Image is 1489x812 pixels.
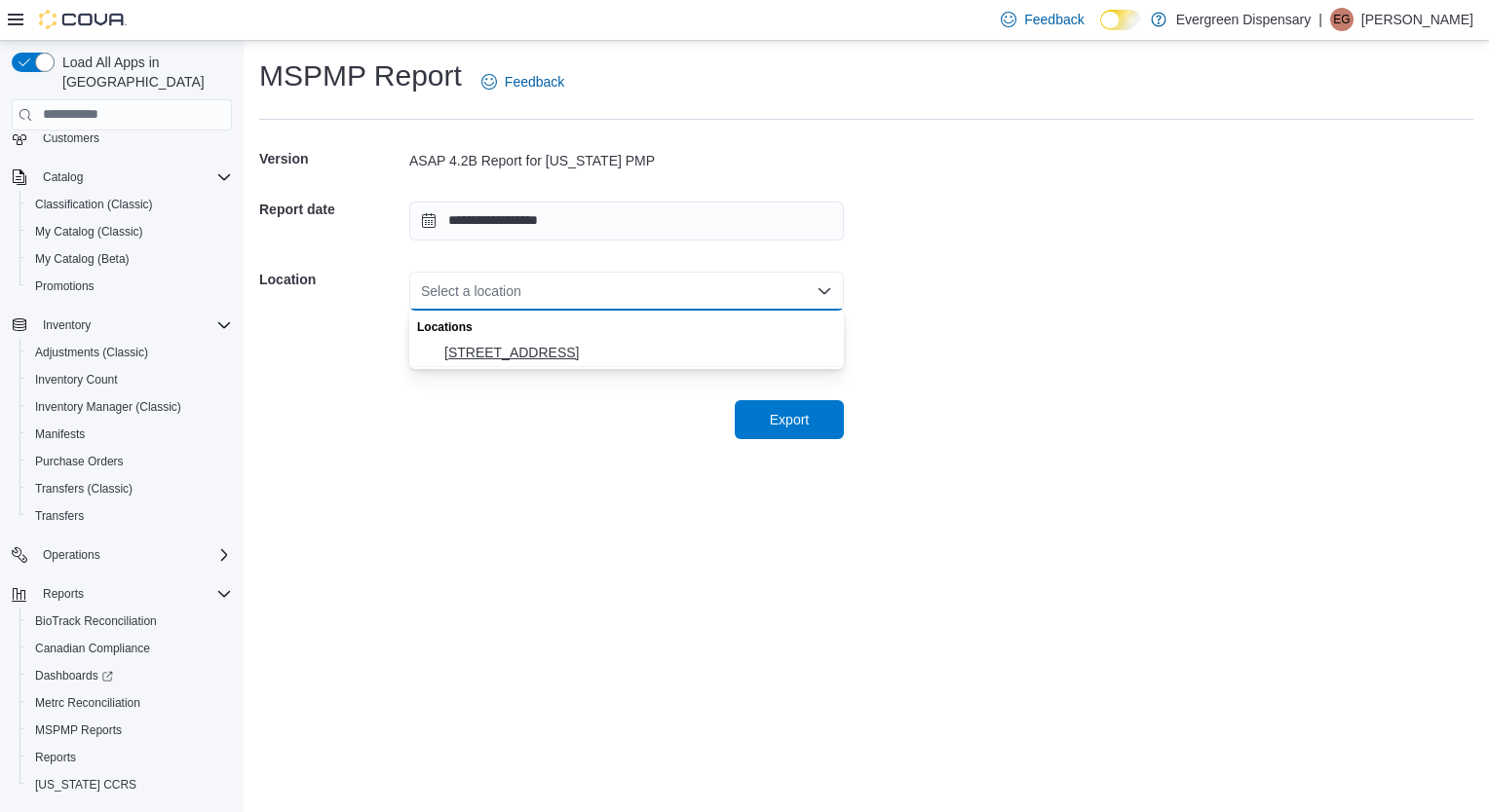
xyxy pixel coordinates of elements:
[35,481,133,497] span: Transfers (Classic)
[35,641,150,656] span: Canadian Compliance
[27,477,140,500] a: Transfers (Classic)
[409,311,844,367] div: Choose from the following options
[35,722,122,738] span: MSPMP Reports
[19,191,240,218] button: Classification (Classic)
[35,399,181,415] span: Inventory Manager (Classic)
[35,127,107,150] a: Customers
[19,689,240,717] button: Metrc Reconciliation
[19,366,240,393] button: Inventory Count
[35,345,148,360] span: Adjustments (Classic)
[35,166,232,189] span: Catalog
[27,773,232,796] span: Washington CCRS
[19,717,240,744] button: MSPMP Reports
[27,609,165,633] a: BioTrack Reconciliation
[19,245,240,273] button: My Catalog (Beta)
[27,504,92,528] a: Transfers
[35,508,84,524] span: Transfers
[27,609,232,633] span: BioTrack Reconciliation
[19,771,240,798] button: [US_STATE] CCRS
[409,151,844,170] div: ASAP 4.2B Report for [US_STATE] PMP
[19,393,240,421] button: Inventory Manager (Classic)
[27,691,148,715] a: Metrc Reconciliation
[35,777,136,793] span: [US_STATE] CCRS
[43,130,99,146] span: Customers
[43,317,91,333] span: Inventory
[35,166,91,189] button: Catalog
[409,311,844,339] div: Locations
[35,224,143,240] span: My Catalog (Classic)
[27,719,232,742] span: MSPMP Reports
[35,372,118,388] span: Inventory Count
[27,746,232,769] span: Reports
[505,72,564,92] span: Feedback
[35,613,157,629] span: BioTrack Reconciliation
[1361,8,1473,31] p: [PERSON_NAME]
[27,450,132,473] a: Purchase Orders
[35,426,85,442] span: Manifests
[55,53,232,92] span: Load All Apps in [GEOGRAPHIC_DATA]
[27,664,232,687] span: Dashboards
[1024,10,1084,29] span: Feedback
[4,312,240,339] button: Inventory
[4,124,240,152] button: Customers
[27,719,130,742] a: MSPMP Reports
[19,662,240,689] a: Dashboards
[19,635,240,662] button: Canadian Compliance
[1330,8,1354,31] div: Enos Gee
[1176,8,1312,31] p: Evergreen Dispensary
[19,502,240,530] button: Transfers
[4,580,240,608] button: Reports
[35,543,232,567] span: Operations
[35,314,232,337] span: Inventory
[27,450,232,473] span: Purchase Orders
[1318,8,1322,31] p: |
[35,543,108,567] button: Operations
[19,218,240,245] button: My Catalog (Classic)
[474,62,572,101] a: Feedback
[735,400,844,439] button: Export
[39,10,127,29] img: Cova
[259,139,405,178] h5: Version
[19,448,240,475] button: Purchase Orders
[35,314,98,337] button: Inventory
[35,695,140,711] span: Metrc Reconciliation
[19,273,240,300] button: Promotions
[27,773,144,796] a: [US_STATE] CCRS
[259,56,462,95] h1: MSPMP Report
[1100,30,1101,31] span: Dark Mode
[409,202,844,240] input: Press the down key to open a popover containing a calendar.
[35,251,130,267] span: My Catalog (Beta)
[27,220,151,243] a: My Catalog (Classic)
[35,582,92,606] button: Reports
[35,582,232,606] span: Reports
[35,750,76,765] span: Reports
[27,477,232,500] span: Transfers (Classic)
[27,275,232,298] span: Promotions
[27,637,232,660] span: Canadian Compliance
[27,423,232,446] span: Manifests
[1333,8,1350,31] span: EG
[35,126,232,150] span: Customers
[27,247,137,271] a: My Catalog (Beta)
[19,744,240,771] button: Reports
[770,410,809,429] span: Export
[27,368,232,391] span: Inventory Count
[409,339,844,367] button: 13170 Hwy 6
[19,339,240,366] button: Adjustments (Classic)
[27,423,93,446] a: Manifests
[421,279,423,303] input: Accessible screen reader label
[27,637,158,660] a: Canadian Compliance
[27,341,156,364] a: Adjustments (Classic)
[43,547,100,563] span: Operations
[19,475,240,502] button: Transfers (Classic)
[35,668,113,683] span: Dashboards
[27,341,232,364] span: Adjustments (Classic)
[27,691,232,715] span: Metrc Reconciliation
[259,260,405,299] h5: Location
[27,193,161,216] a: Classification (Classic)
[27,395,189,419] a: Inventory Manager (Classic)
[19,608,240,635] button: BioTrack Reconciliation
[259,190,405,229] h5: Report date
[444,343,832,362] span: [STREET_ADDRESS]
[35,454,124,469] span: Purchase Orders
